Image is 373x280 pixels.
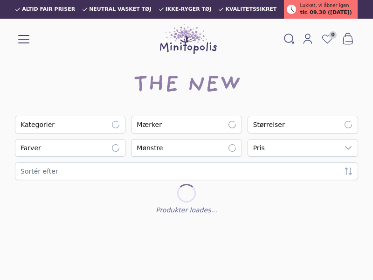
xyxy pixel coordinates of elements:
span: Ikke-ryger tøj [166,7,212,12]
span: Kvalitetssikret [225,7,276,12]
span: 0 [329,31,337,39]
a: 0 [317,30,338,48]
h1: THE NEW [133,71,241,101]
img: Minitopolis logo [160,24,217,54]
p: Produkter loades... [156,206,217,214]
a: Mit Minitopolis login [298,31,317,47]
span: tir. 09.30 ([DATE]) [300,9,352,17]
span: Lukket, vi åbner igen [300,2,349,9]
span: Altid fair priser [22,7,75,12]
span: Neutral vasket tøj [89,7,152,12]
